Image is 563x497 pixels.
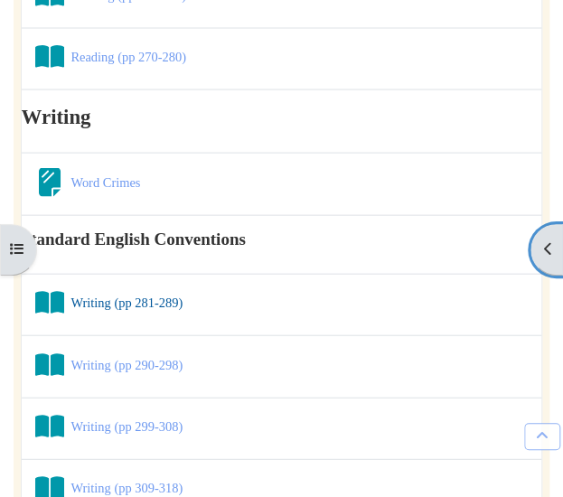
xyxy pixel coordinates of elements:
[22,106,91,128] b: Writing
[70,295,183,310] a: Writing (pp 281-289)
[70,419,183,434] a: Writing (pp 299-308)
[22,230,246,248] strong: Standard English Conventions
[70,358,183,372] a: Writing (pp 290-298)
[70,481,183,495] a: Writing (pp 309-318)
[70,50,186,64] a: Reading (pp 270-280)
[70,175,140,190] a: Word Crimes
